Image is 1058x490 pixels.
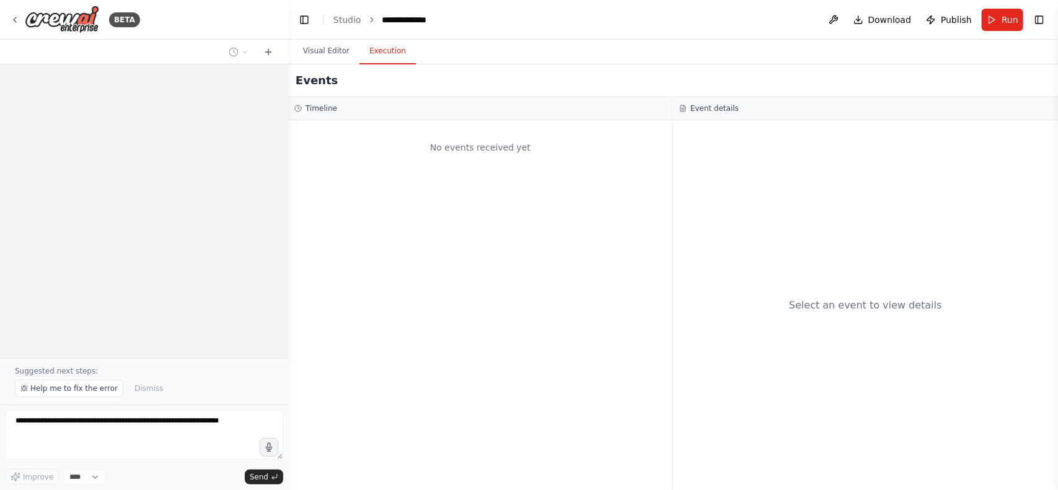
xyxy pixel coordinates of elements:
[849,9,917,31] button: Download
[296,72,338,89] h2: Events
[293,38,359,64] button: Visual Editor
[250,472,268,482] span: Send
[359,38,416,64] button: Execution
[25,6,99,33] img: Logo
[941,14,972,26] span: Publish
[224,45,253,59] button: Switch to previous chat
[30,383,118,393] span: Help me to fix the error
[23,472,53,482] span: Improve
[109,12,140,27] div: BETA
[868,14,912,26] span: Download
[134,383,163,393] span: Dismiss
[128,380,169,397] button: Dismiss
[982,9,1023,31] button: Run
[1002,14,1018,26] span: Run
[789,298,942,313] div: Select an event to view details
[921,9,977,31] button: Publish
[306,103,337,113] h3: Timeline
[294,126,666,168] div: No events received yet
[296,11,313,28] button: Hide left sidebar
[5,469,59,485] button: Improve
[1031,11,1048,28] button: Show right sidebar
[690,103,739,113] h3: Event details
[258,45,278,59] button: Start a new chat
[15,380,123,397] button: Help me to fix the error
[333,14,449,26] nav: breadcrumb
[333,15,361,25] a: Studio
[245,470,283,484] button: Send
[260,438,278,457] button: Click to speak your automation idea
[15,366,273,376] p: Suggested next steps:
